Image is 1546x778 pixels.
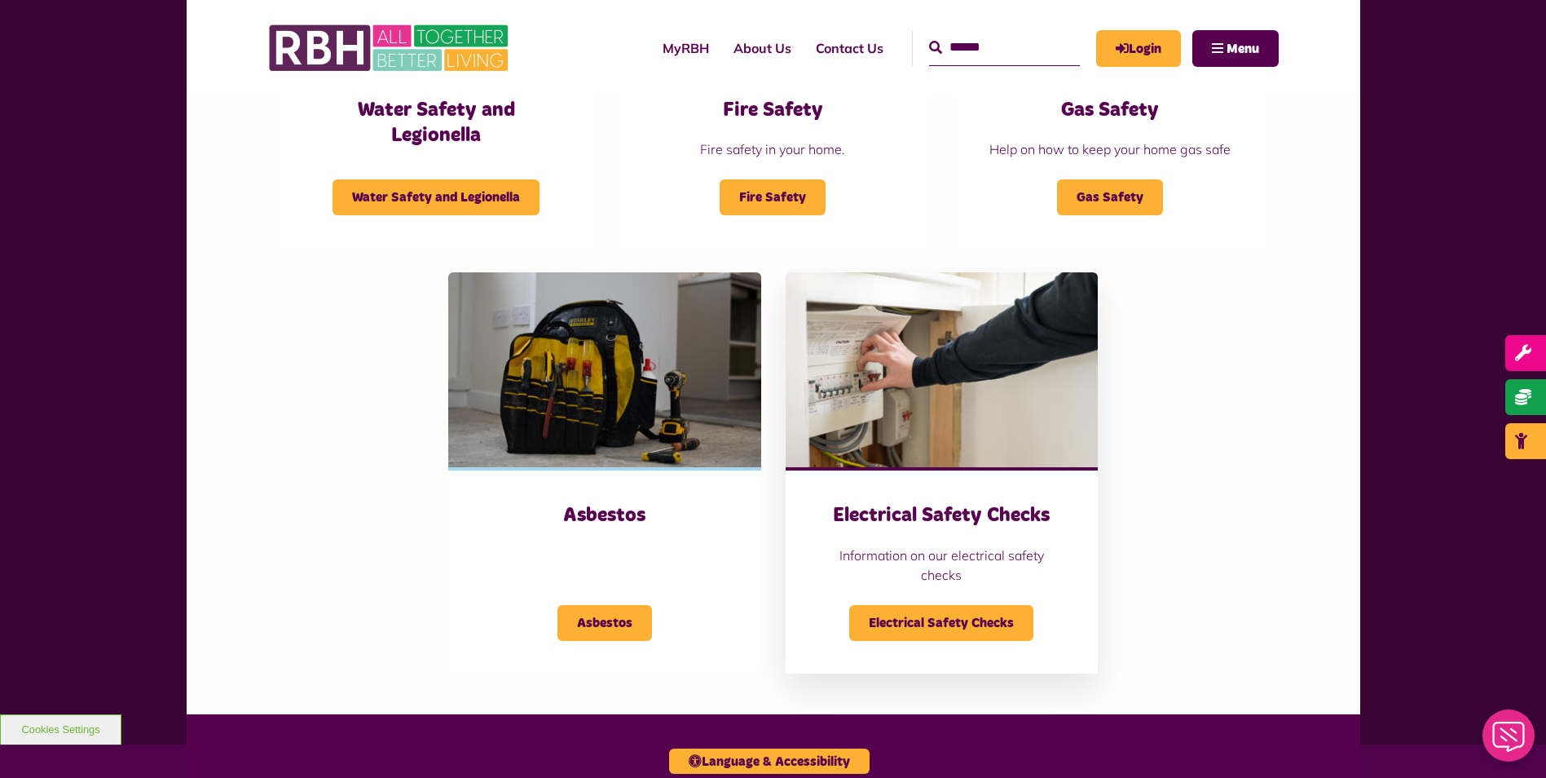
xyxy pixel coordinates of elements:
[333,179,540,215] span: Water Safety and Legionella
[986,139,1233,159] p: Help on how to keep your home gas safe
[669,749,870,774] button: Language & Accessibility
[650,139,896,159] p: Fire safety in your home.
[650,98,896,123] h3: Fire Safety
[1473,705,1546,778] iframe: Netcall Web Assistant for live chat
[786,272,1098,674] a: Electrical Safety Checks Information on our electrical safety checks Electrical Safety Checks
[1096,30,1181,67] a: MyRBH
[313,98,560,148] h3: Water Safety and Legionella
[929,30,1080,65] input: Search
[1192,30,1279,67] button: Navigation
[818,546,1065,585] p: Information on our electrical safety checks
[448,272,760,674] a: Asbestos Asbestos
[1057,179,1163,215] span: Gas Safety
[481,503,728,528] h3: Asbestos
[448,272,760,468] img: SAZMEDIA RBH 23FEB2024 45
[849,605,1033,641] span: Electrical Safety Checks
[804,26,896,70] a: Contact Us
[268,16,513,80] img: RBH
[557,605,652,641] span: Asbestos
[818,503,1065,528] h3: Electrical Safety Checks
[720,179,826,215] span: Fire Safety
[1227,42,1259,55] span: Menu
[650,26,721,70] a: MyRBH
[986,98,1233,123] h3: Gas Safety
[786,272,1098,468] img: Electrical Check
[721,26,804,70] a: About Us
